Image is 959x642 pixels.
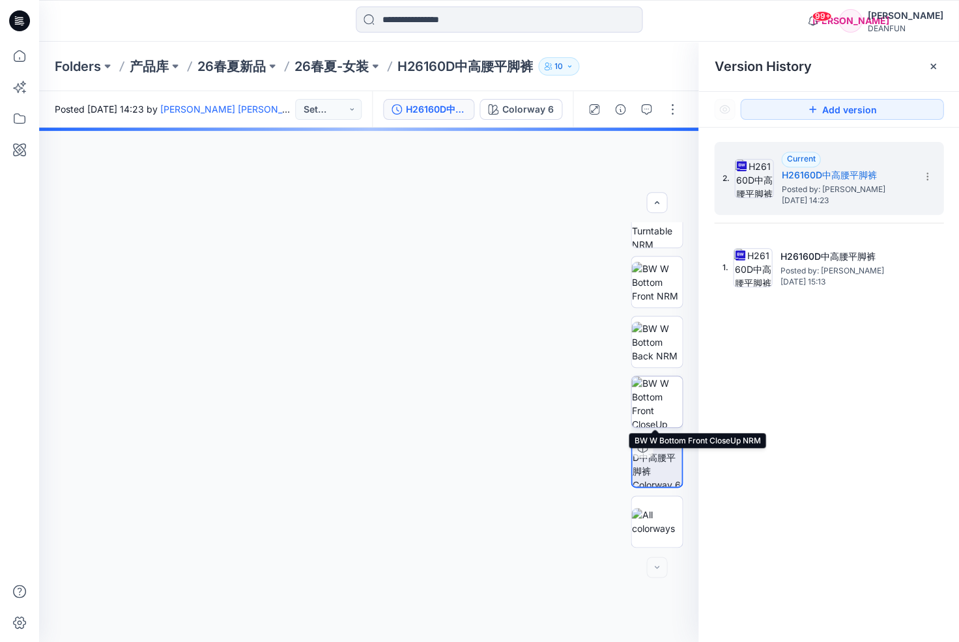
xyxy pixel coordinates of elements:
span: Current [786,154,815,163]
h5: H26160D中高腰平脚裤 [780,249,910,264]
img: BW W Bottom Front CloseUp NRM [631,376,682,427]
div: DEANFUN [867,23,943,33]
span: Posted by: 燕璇 徐 [781,183,911,196]
img: BW W Bottom Front NRM [631,262,682,303]
div: Colorway 6 [502,102,554,117]
button: H26160D中高腰平脚裤 [383,99,474,120]
span: [DATE] 14:23 [781,196,911,205]
button: Details [610,99,631,120]
span: Posted by: 燕璇 徐 [780,264,910,277]
span: Posted [DATE] 14:23 by [55,102,295,116]
p: 10 [554,59,563,74]
a: 26春夏新品 [197,57,266,76]
span: 1. [722,262,728,273]
span: 99+ [812,11,831,21]
img: BW W Bottom Back NRM [631,322,682,363]
button: Add version [740,99,943,120]
a: Folders [55,57,101,76]
img: H26160D中高腰平脚裤 Colorway 6 [632,437,681,486]
a: 26春夏-女装 [294,57,369,76]
div: [PERSON_NAME] [838,9,862,33]
button: Show Hidden Versions [714,99,735,120]
a: [PERSON_NAME] [PERSON_NAME] [160,104,313,115]
p: H26160D中高腰平脚裤 [397,57,533,76]
button: Close [928,61,938,72]
div: [PERSON_NAME] [867,8,943,23]
div: H26160D中高腰平脚裤 [406,102,466,117]
img: BW W Bottom Turntable NRM [631,197,682,247]
h5: H26160D中高腰平脚裤 [781,167,911,183]
span: [DATE] 15:13 [780,277,910,286]
a: 产品库 [130,57,169,76]
img: H26160D中高腰平脚裤 [734,159,773,198]
span: 2. [722,173,729,184]
button: Colorway 6 [480,99,562,120]
img: H26160D中高腰平脚裤 [733,248,772,287]
button: 10 [538,57,579,76]
span: Version History [714,59,811,74]
img: All colorways [631,508,682,535]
